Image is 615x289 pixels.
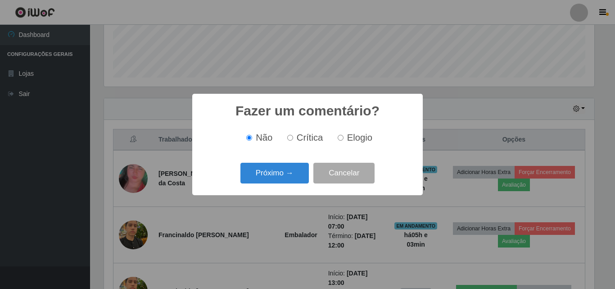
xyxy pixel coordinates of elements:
span: Crítica [297,133,323,142]
span: Elogio [347,133,372,142]
span: Não [256,133,272,142]
button: Cancelar [313,163,375,184]
input: Não [246,135,252,141]
button: Próximo → [240,163,309,184]
input: Crítica [287,135,293,141]
input: Elogio [338,135,344,141]
h2: Fazer um comentário? [235,103,380,119]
